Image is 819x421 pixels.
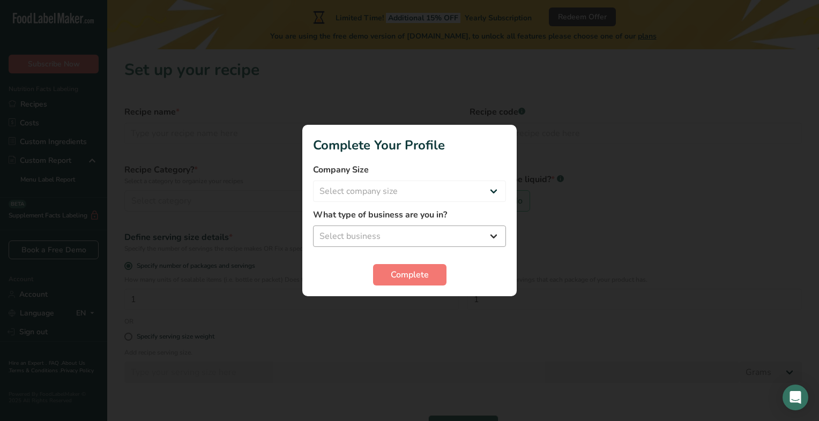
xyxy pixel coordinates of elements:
[783,385,808,410] div: Open Intercom Messenger
[313,136,506,155] h1: Complete Your Profile
[313,163,506,176] label: Company Size
[313,208,506,221] label: What type of business are you in?
[373,264,446,285] button: Complete
[391,268,429,281] span: Complete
